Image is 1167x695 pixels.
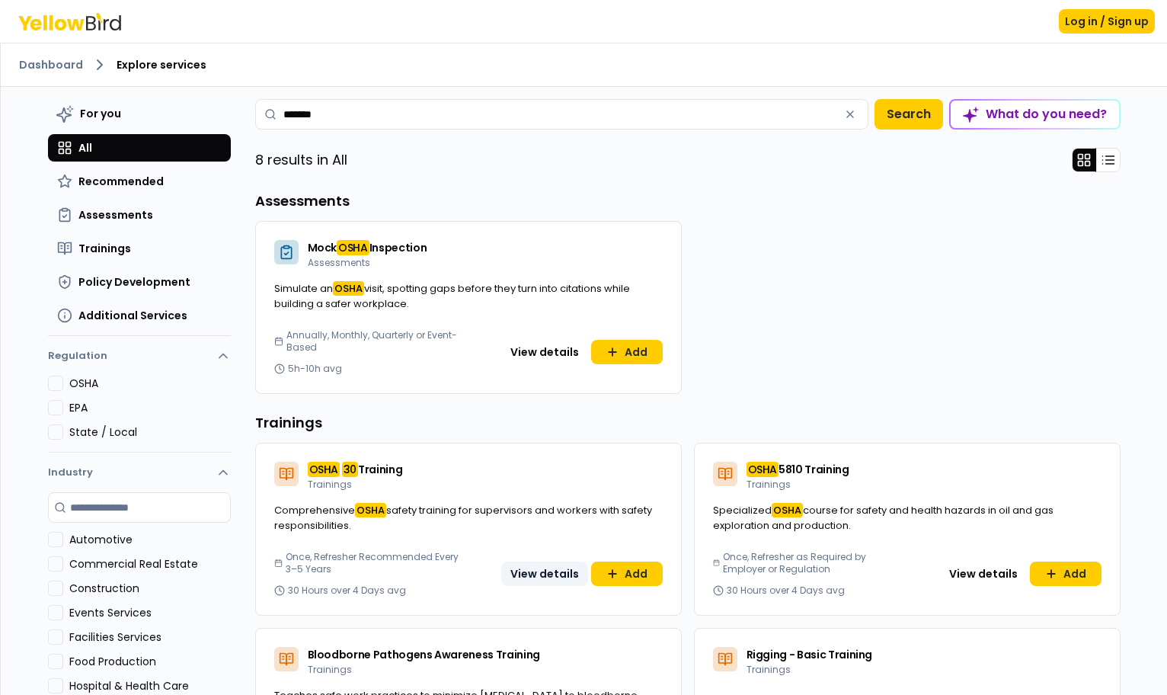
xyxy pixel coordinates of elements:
[69,629,231,645] label: Facilities Services
[255,191,1121,212] h3: Assessments
[940,562,1027,586] button: View details
[591,340,663,364] button: Add
[747,478,791,491] span: Trainings
[772,503,803,517] mark: OSHA
[48,99,231,128] button: For you
[78,274,190,290] span: Policy Development
[747,462,779,477] mark: OSHA
[723,551,900,575] span: Once, Refresher as Required by Employer or Regulation
[501,562,588,586] button: View details
[358,462,402,477] span: Training
[69,556,231,572] label: Commercial Real Estate
[69,581,231,596] label: Construction
[69,400,231,415] label: EPA
[727,585,845,597] span: 30 Hours over 4 Days avg
[48,453,231,492] button: Industry
[337,240,369,255] mark: OSHA
[951,101,1119,128] div: What do you need?
[48,201,231,229] button: Assessments
[69,424,231,440] label: State / Local
[78,174,164,189] span: Recommended
[308,256,370,269] span: Assessments
[19,57,83,72] a: Dashboard
[78,140,92,155] span: All
[1059,9,1155,34] button: Log in / Sign up
[69,678,231,693] label: Hospital & Health Care
[48,342,231,376] button: Regulation
[80,106,121,121] span: For you
[308,240,337,255] span: Mock
[48,168,231,195] button: Recommended
[288,585,406,597] span: 30 Hours over 4 Days avg
[355,503,386,517] mark: OSHA
[19,56,1149,74] nav: breadcrumb
[255,412,1121,434] h3: Trainings
[949,99,1121,130] button: What do you need?
[274,503,652,533] span: safety training for supervisors and workers with safety responsibilities.
[69,654,231,669] label: Food Production
[78,308,187,323] span: Additional Services
[78,207,153,223] span: Assessments
[48,235,231,262] button: Trainings
[713,503,772,517] span: Specialized
[591,562,663,586] button: Add
[78,241,131,256] span: Trainings
[1030,562,1101,586] button: Add
[69,605,231,620] label: Events Services
[286,329,462,354] span: Annually, Monthly, Quarterly or Event-Based
[747,647,873,662] span: Rigging - Basic Training
[342,462,358,477] mark: 30
[274,281,333,296] span: Simulate an
[48,302,231,329] button: Additional Services
[69,376,231,391] label: OSHA
[308,462,341,477] mark: OSHA
[713,503,1053,533] span: course for safety and health hazards in oil and gas exploration and production.
[874,99,943,130] button: Search
[48,134,231,162] button: All
[69,532,231,547] label: Automotive
[747,663,791,676] span: Trainings
[274,503,355,517] span: Comprehensive
[117,57,206,72] span: Explore services
[48,376,231,452] div: Regulation
[288,363,342,375] span: 5h-10h avg
[333,281,364,296] mark: OSHA
[369,240,427,255] span: Inspection
[274,281,630,311] span: visit, spotting gaps before they turn into citations while building a safer workplace.
[308,663,352,676] span: Trainings
[501,340,588,364] button: View details
[48,268,231,296] button: Policy Development
[308,478,352,491] span: Trainings
[308,647,540,662] span: Bloodborne Pathogens Awareness Training
[255,149,347,171] p: 8 results in All
[286,551,462,575] span: Once, Refresher Recommended Every 3–5 Years
[779,462,849,477] span: 5810 Training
